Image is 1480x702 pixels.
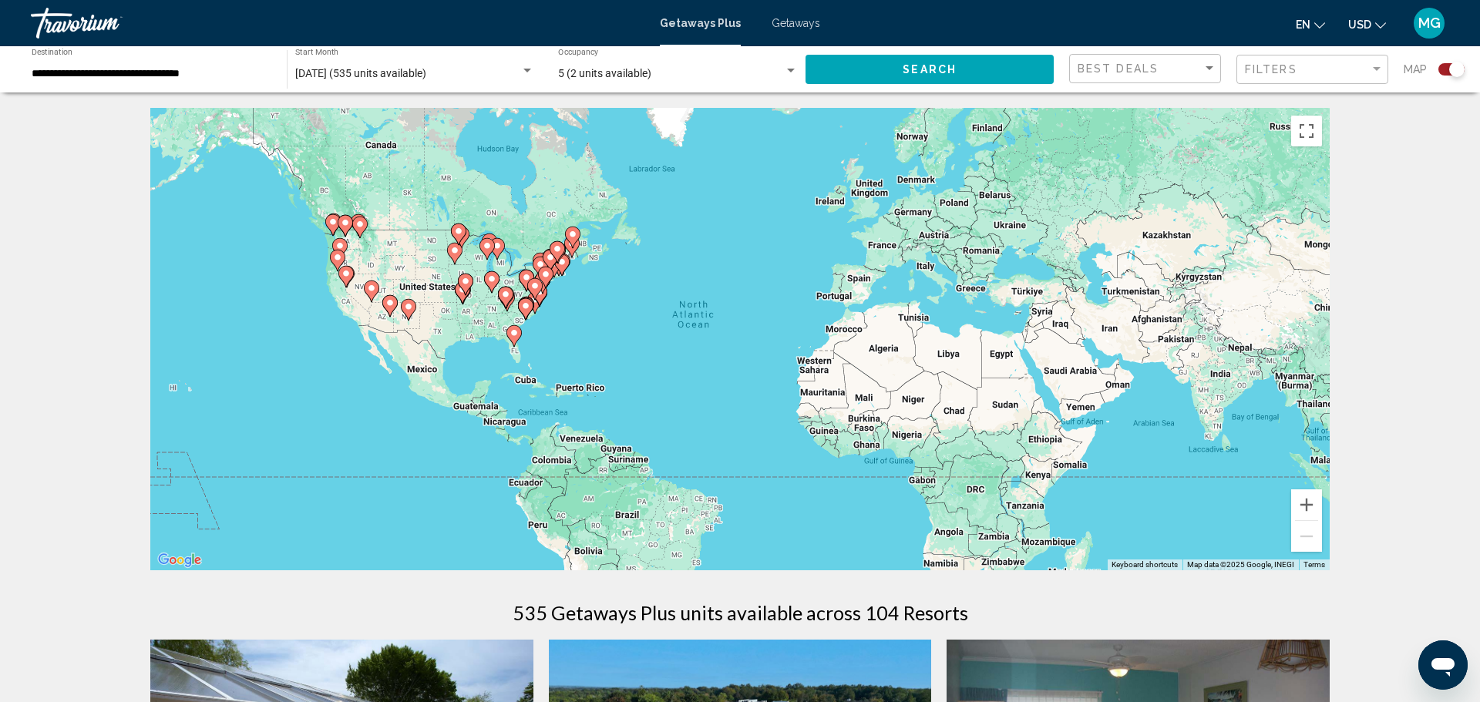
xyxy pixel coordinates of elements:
span: Filters [1245,63,1297,76]
button: Change language [1296,13,1325,35]
button: Toggle fullscreen view [1291,116,1322,146]
span: [DATE] (535 units available) [295,67,426,79]
button: Filter [1236,54,1388,86]
span: Map data ©2025 Google, INEGI [1187,560,1294,569]
button: User Menu [1409,7,1449,39]
a: Terms [1303,560,1325,569]
span: Search [903,64,957,76]
span: MG [1418,15,1441,31]
iframe: Button to launch messaging window [1418,640,1468,690]
a: Getaways Plus [660,17,741,29]
span: USD [1348,18,1371,31]
a: Open this area in Google Maps (opens a new window) [154,550,205,570]
mat-select: Sort by [1078,62,1216,76]
a: Travorium [31,8,644,39]
img: Google [154,550,205,570]
span: 5 (2 units available) [558,67,651,79]
button: Search [806,55,1054,83]
span: en [1296,18,1310,31]
button: Zoom out [1291,521,1322,552]
h1: 535 Getaways Plus units available across 104 Resorts [513,601,968,624]
a: Getaways [772,17,820,29]
button: Zoom in [1291,489,1322,520]
button: Change currency [1348,13,1386,35]
button: Keyboard shortcuts [1112,559,1178,570]
span: Best Deals [1078,62,1159,75]
span: Map [1404,59,1427,80]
